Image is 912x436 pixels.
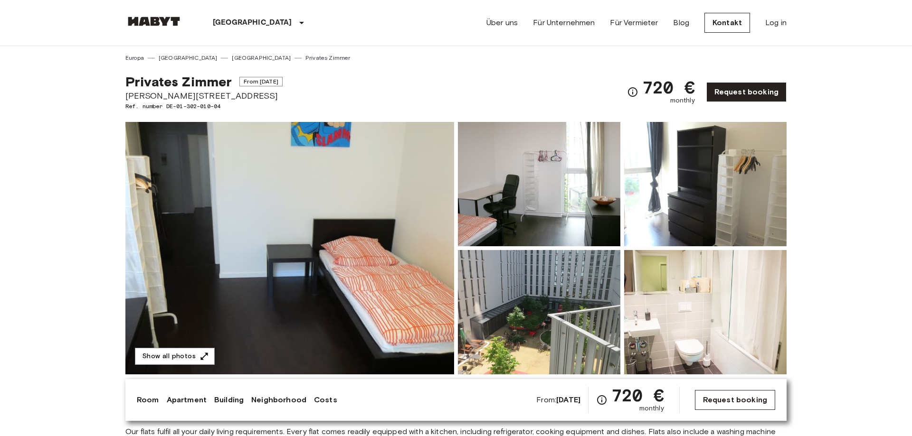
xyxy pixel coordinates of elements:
svg: Check cost overview for full price breakdown. Please note that discounts apply to new joiners onl... [627,86,638,98]
a: Über uns [486,17,518,28]
span: From: [536,395,580,405]
a: Apartment [167,394,207,406]
a: Request booking [695,390,775,410]
a: [GEOGRAPHIC_DATA] [232,54,291,62]
img: Picture of unit DE-01-302-010-04 [458,122,620,246]
span: From [DATE] [239,77,283,86]
a: Request booking [706,82,787,102]
span: monthly [670,96,695,105]
a: Building [214,394,244,406]
a: [GEOGRAPHIC_DATA] [159,54,218,62]
a: Blog [673,17,689,28]
a: Für Unternehmen [533,17,595,28]
a: Costs [314,394,337,406]
svg: Check cost overview for full price breakdown. Please note that discounts apply to new joiners onl... [596,394,608,406]
span: Ref. number DE-01-302-010-04 [125,102,283,111]
span: [PERSON_NAME][STREET_ADDRESS] [125,90,283,102]
img: Picture of unit DE-01-302-010-04 [624,250,787,374]
a: Für Vermieter [610,17,658,28]
img: Marketing picture of unit DE-01-302-010-04 [125,122,454,374]
p: [GEOGRAPHIC_DATA] [213,17,292,28]
span: monthly [639,404,664,413]
b: [DATE] [556,395,580,404]
a: Log in [765,17,787,28]
img: Picture of unit DE-01-302-010-04 [624,122,787,246]
button: Show all photos [135,348,215,365]
a: Kontakt [704,13,750,33]
span: Privates Zimmer [125,74,232,90]
a: Privates Zimmer [305,54,350,62]
span: 720 € [642,79,695,96]
img: Picture of unit DE-01-302-010-04 [458,250,620,374]
span: 720 € [611,387,664,404]
img: Habyt [125,17,182,26]
a: Neighborhood [251,394,306,406]
a: Room [137,394,159,406]
a: Europa [125,54,144,62]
